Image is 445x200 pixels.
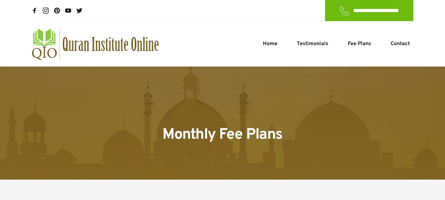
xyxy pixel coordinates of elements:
a: Home [261,40,279,48]
span: Home [263,40,277,48]
a: Testimonials [295,40,330,48]
span: Fee Plans [348,40,371,48]
span: Contact [391,40,410,48]
a: quran-institute-online-australia [32,28,159,60]
a: Contact [389,40,411,48]
a: Fee Plans [346,40,373,48]
span: Testimonials [297,40,328,48]
span: Monthly Fee Plans [162,125,283,145]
